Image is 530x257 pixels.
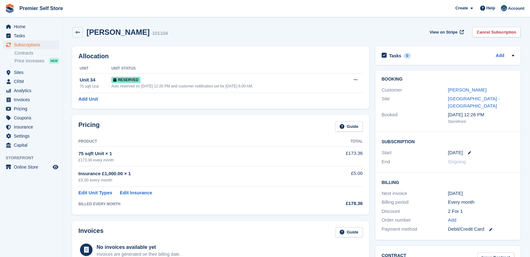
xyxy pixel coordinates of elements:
a: menu [3,68,59,77]
div: £173.36 every month [78,157,310,163]
img: stora-icon-8386f47178a22dfd0bd8f6a31ec36ba5ce8667c1dd55bd0f319d3a0aa187defe.svg [5,4,14,13]
span: Account [508,5,524,12]
div: £5.00 every month [78,177,310,183]
a: Edit Unit Types [78,189,112,197]
div: Discount [382,208,448,215]
span: Create [455,5,468,11]
div: Auto reserved on [DATE] 12:26 PM and customer notification set for [DATE] 6:00 AM. [111,83,342,89]
span: Subscriptions [14,40,51,49]
a: Add Unit [78,96,98,103]
span: Home [14,22,51,31]
a: Edit Insurance [120,189,152,197]
div: No invoices available yet [97,244,181,251]
div: 75 sqft Unit [80,84,111,89]
a: menu [3,132,59,140]
h2: Allocation [78,53,363,60]
a: Guide [335,121,363,132]
div: Start [382,149,448,156]
div: NEW [49,58,59,64]
div: 2 For 1 [448,208,514,215]
span: CRM [14,77,51,86]
a: menu [3,95,59,104]
a: Add [496,52,504,60]
th: Total [310,137,363,147]
a: menu [3,31,59,40]
div: Payment method [382,226,448,233]
div: Debit/Credit Card [448,226,514,233]
a: menu [3,113,59,122]
h2: Invoices [78,227,103,238]
a: Preview store [52,163,59,171]
div: 75 sqft Unit × 1 [78,150,310,157]
a: Price increases NEW [14,57,59,64]
h2: Billing [382,179,514,185]
div: Site [382,95,448,109]
div: Unit 34 [80,76,111,84]
span: Ongoing [448,159,466,164]
span: Tasks [14,31,51,40]
time: 2025-08-12 23:00:00 UTC [448,149,463,156]
h2: Booking [382,77,514,82]
span: Sites [14,68,51,77]
a: menu [3,163,59,171]
div: Customer [382,87,448,94]
a: menu [3,77,59,86]
div: Booked [382,111,448,124]
a: menu [3,104,59,113]
span: Invoices [14,95,51,104]
th: Product [78,137,310,147]
h2: Tasks [389,53,401,59]
a: menu [3,141,59,149]
span: Analytics [14,86,51,95]
span: Reserved [111,77,140,83]
div: BILLED EVERY MONTH [78,201,310,207]
a: menu [3,123,59,131]
a: [PERSON_NAME] [448,87,486,92]
span: Settings [14,132,51,140]
span: Insurance [14,123,51,131]
div: Order number [382,217,448,224]
span: Capital [14,141,51,149]
div: Next invoice [382,190,448,197]
div: End [382,158,448,165]
span: Online Store [14,163,51,171]
th: Unit [78,64,111,74]
a: menu [3,22,59,31]
a: Cancel Subscription [472,27,521,37]
div: 101104 [152,30,168,37]
div: Insurance £1,000.00 × 1 [78,170,310,177]
h2: Pricing [78,121,100,132]
span: View on Stripe [430,29,458,35]
td: £5.00 [310,166,363,187]
div: Storefront [448,118,514,125]
span: Storefront [6,155,62,161]
th: Unit Status [111,64,342,74]
span: Help [486,5,495,11]
h2: [PERSON_NAME] [87,28,150,36]
a: View on Stripe [427,27,465,37]
div: Every month [448,199,514,206]
span: Coupons [14,113,51,122]
div: [DATE] [448,190,514,197]
td: £173.36 [310,146,363,166]
div: Billing period [382,199,448,206]
div: 0 [404,53,411,59]
a: Premier Self Store [17,3,66,13]
a: Guide [335,227,363,238]
img: Jo Granger [501,5,507,11]
a: Contracts [14,50,59,56]
div: £178.36 [310,200,363,207]
a: menu [3,86,59,95]
span: Price increases [14,58,45,64]
span: Pricing [14,104,51,113]
h2: Subscription [382,138,514,144]
a: Add [448,217,456,224]
div: [DATE] 12:26 PM [448,111,514,118]
a: menu [3,40,59,49]
a: [GEOGRAPHIC_DATA] - [GEOGRAPHIC_DATA] [448,96,500,108]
